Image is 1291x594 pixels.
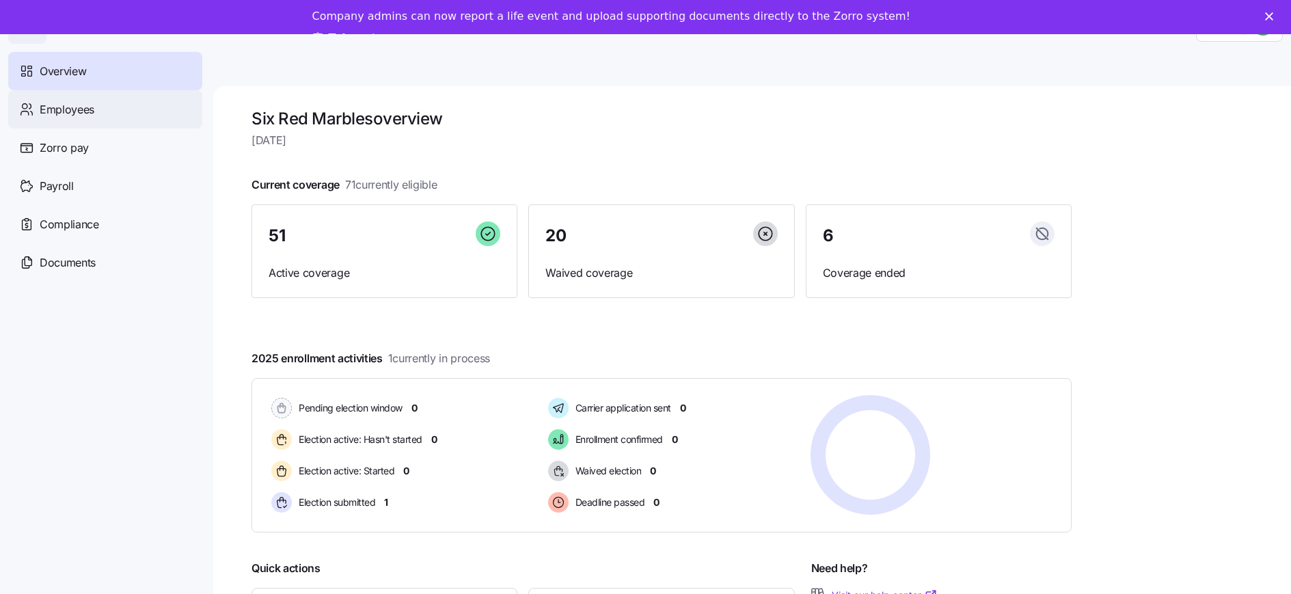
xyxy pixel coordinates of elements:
[40,101,94,118] span: Employees
[252,108,1072,129] h1: Six Red Marbles overview
[823,265,1055,282] span: Coverage ended
[8,129,202,167] a: Zorro pay
[571,433,663,446] span: Enrollment confirmed
[571,464,642,478] span: Waived election
[403,464,409,478] span: 0
[345,176,437,193] span: 71 currently eligible
[8,205,202,243] a: Compliance
[40,216,99,233] span: Compliance
[295,496,375,509] span: Election submitted
[312,31,398,46] a: Take a tour
[384,496,388,509] span: 1
[8,243,202,282] a: Documents
[680,401,686,415] span: 0
[811,560,868,577] span: Need help?
[545,228,566,244] span: 20
[252,350,490,367] span: 2025 enrollment activities
[653,496,660,509] span: 0
[40,254,96,271] span: Documents
[823,228,834,244] span: 6
[295,433,422,446] span: Election active: Hasn't started
[672,433,678,446] span: 0
[40,139,89,157] span: Zorro pay
[571,401,671,415] span: Carrier application sent
[312,10,910,23] div: Company admins can now report a life event and upload supporting documents directly to the Zorro ...
[40,63,86,80] span: Overview
[650,464,656,478] span: 0
[8,167,202,205] a: Payroll
[8,52,202,90] a: Overview
[571,496,645,509] span: Deadline passed
[269,265,500,282] span: Active coverage
[1265,12,1279,21] div: Close
[431,433,437,446] span: 0
[40,178,74,195] span: Payroll
[252,176,437,193] span: Current coverage
[295,464,394,478] span: Election active: Started
[252,560,321,577] span: Quick actions
[252,132,1072,149] span: [DATE]
[545,265,777,282] span: Waived coverage
[295,401,403,415] span: Pending election window
[269,228,285,244] span: 51
[8,90,202,129] a: Employees
[411,401,418,415] span: 0
[388,350,490,367] span: 1 currently in process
